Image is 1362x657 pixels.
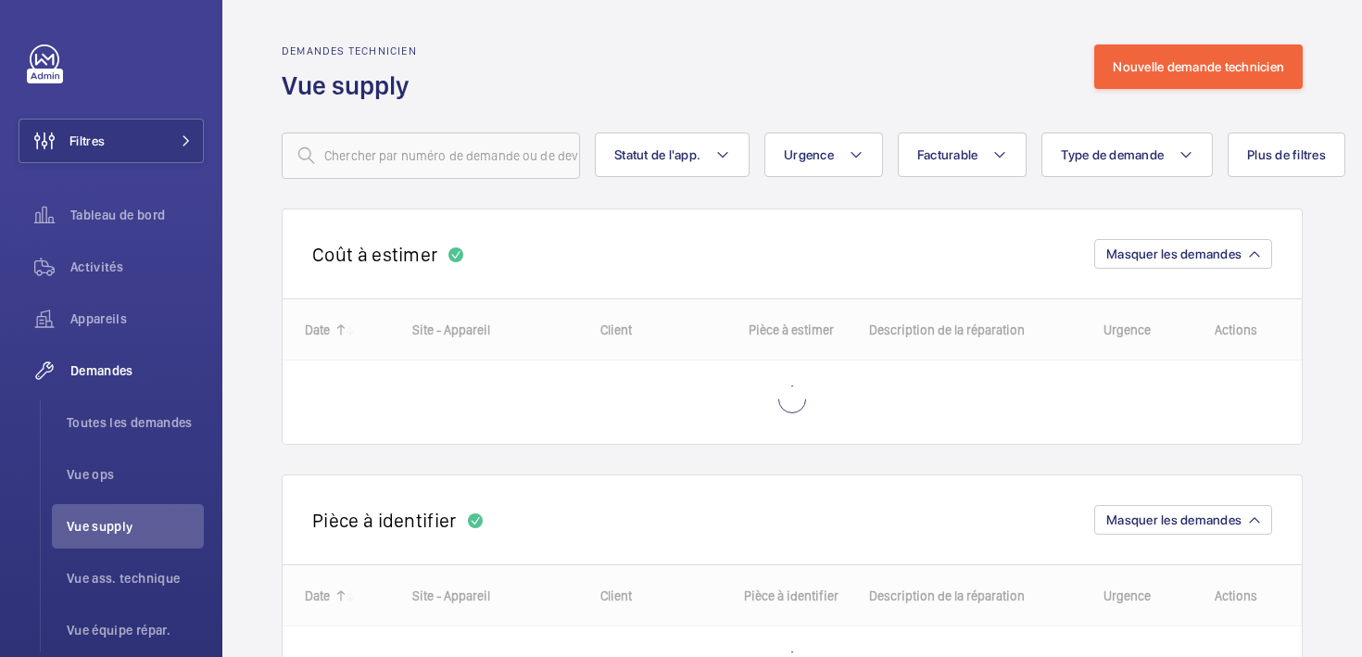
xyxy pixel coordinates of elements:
[70,206,204,224] span: Tableau de bord
[67,413,204,432] span: Toutes les demandes
[1106,512,1242,527] span: Masquer les demandes
[1247,147,1326,162] span: Plus de filtres
[312,509,457,532] h2: Pièce à identifier
[614,147,700,162] span: Statut de l'app.
[1094,44,1303,89] button: Nouvelle demande technicien
[1041,133,1213,177] button: Type de demande
[282,69,421,103] h1: Vue supply
[1106,246,1242,261] span: Masquer les demandes
[69,132,105,150] span: Filtres
[70,258,204,276] span: Activités
[1094,505,1272,535] button: Masquer les demandes
[1228,133,1345,177] button: Plus de filtres
[67,569,204,588] span: Vue ass. technique
[70,361,204,380] span: Demandes
[282,133,580,179] input: Chercher par numéro de demande ou de devis
[764,133,883,177] button: Urgence
[70,310,204,328] span: Appareils
[917,147,978,162] span: Facturable
[67,465,204,484] span: Vue ops
[1094,239,1272,269] button: Masquer les demandes
[312,243,437,266] h2: Coût à estimer
[898,133,1028,177] button: Facturable
[282,44,421,57] h2: Demandes technicien
[784,147,834,162] span: Urgence
[19,119,204,163] button: Filtres
[595,133,750,177] button: Statut de l'app.
[67,621,204,639] span: Vue équipe répar.
[1061,147,1164,162] span: Type de demande
[67,517,204,536] span: Vue supply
